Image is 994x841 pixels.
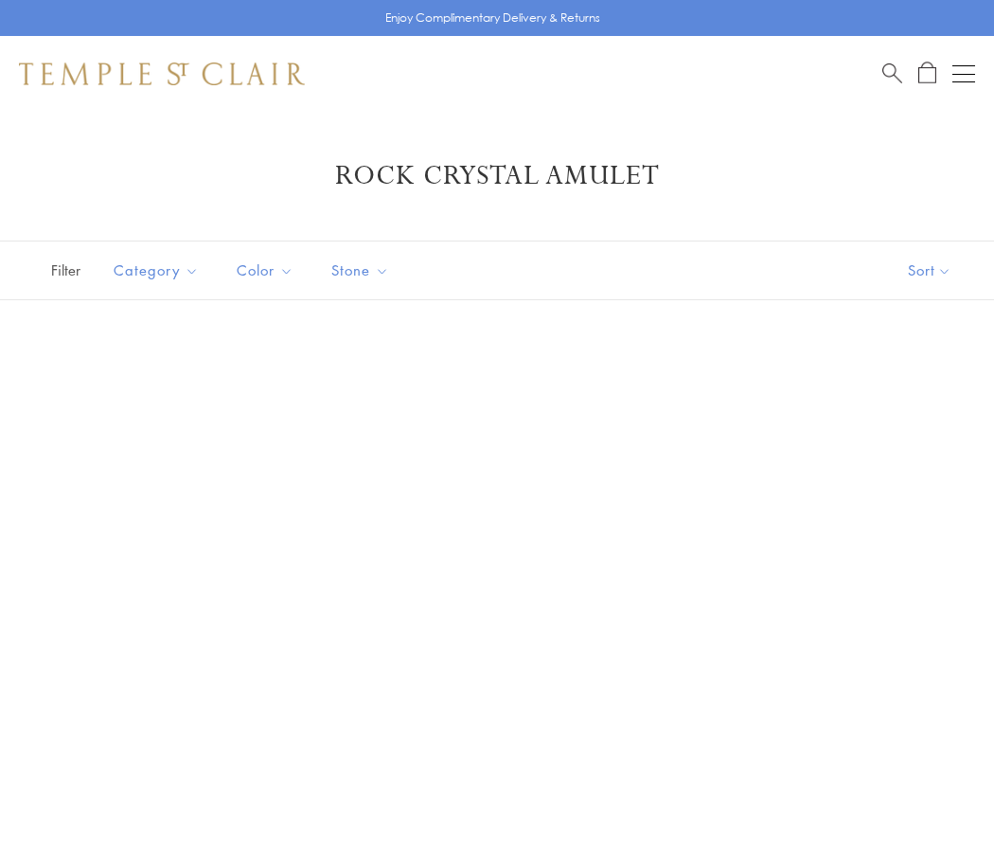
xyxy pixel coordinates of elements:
[19,63,305,85] img: Temple St. Clair
[865,242,994,299] button: Show sort by
[317,249,403,292] button: Stone
[99,249,213,292] button: Category
[47,159,947,193] h1: Rock Crystal Amulet
[104,259,213,282] span: Category
[952,63,975,85] button: Open navigation
[322,259,403,282] span: Stone
[385,9,600,27] p: Enjoy Complimentary Delivery & Returns
[227,259,308,282] span: Color
[918,62,936,85] a: Open Shopping Bag
[882,62,902,85] a: Search
[222,249,308,292] button: Color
